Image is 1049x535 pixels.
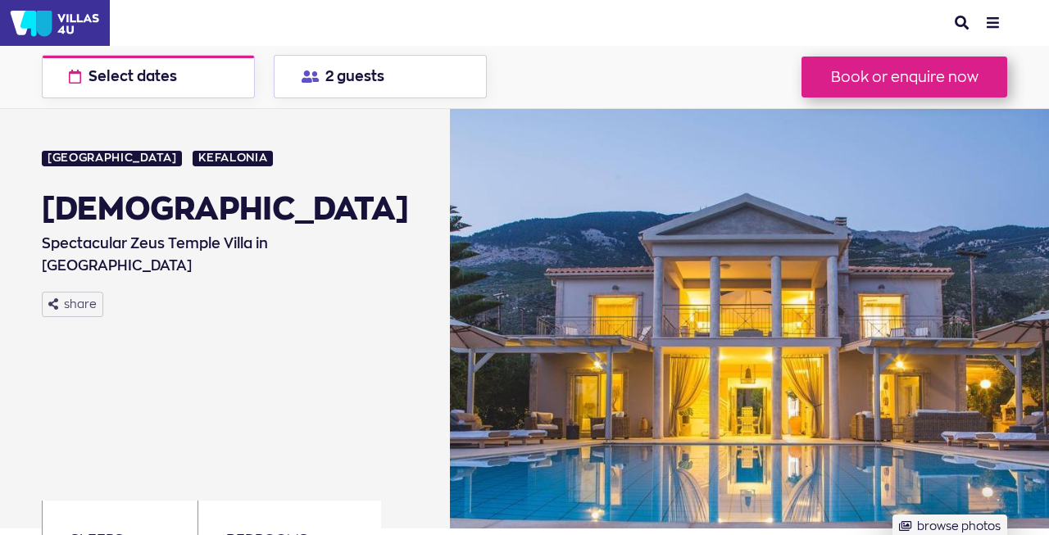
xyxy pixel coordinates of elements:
button: share [42,292,102,317]
button: Book or enquire now [802,57,1007,97]
div: [DEMOGRAPHIC_DATA] [42,191,408,226]
span: Select dates [89,70,177,84]
button: Select dates [42,55,255,98]
h1: Spectacular Zeus Temple Villa in [GEOGRAPHIC_DATA] [42,229,408,278]
a: [GEOGRAPHIC_DATA] [42,151,182,166]
button: 2 guests [274,55,487,98]
a: Kefalonia [193,151,273,166]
